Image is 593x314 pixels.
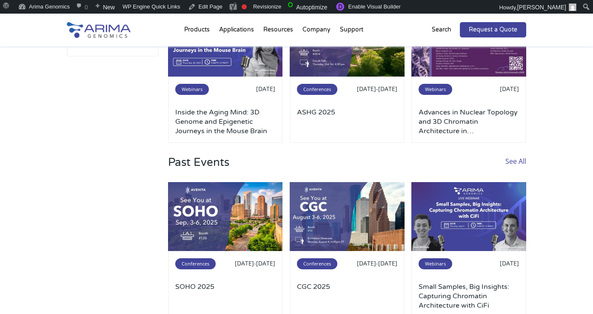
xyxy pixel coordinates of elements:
img: July-2025-webinar-3-500x300.jpg [411,182,526,251]
span: [DATE] [500,259,519,267]
span: Conferences [297,84,337,95]
p: Search [432,24,451,35]
a: Small Samples, Big Insights: Capturing Chromatin Architecture with CiFi [419,282,519,310]
a: Request a Quote [460,22,526,37]
span: Conferences [297,258,337,269]
div: Needs improvement [242,4,247,9]
span: [DATE] [500,85,519,93]
span: Webinars [419,258,452,269]
a: SOHO 2025 [175,282,276,310]
span: Webinars [419,84,452,95]
span: [DATE]-[DATE] [357,85,397,93]
a: CGC 2025 [297,282,397,310]
a: Inside the Aging Mind: 3D Genome and Epigenetic Journeys in the Mouse Brain [175,108,276,136]
a: ASHG 2025 [297,108,397,136]
span: Webinars [175,84,209,95]
span: [DATE]-[DATE] [357,259,397,267]
h3: Past Events [168,156,229,182]
img: SOHO-2025-500x300.jpg [168,182,283,251]
a: See All [505,156,526,182]
a: Advances in Nuclear Topology and 3D Chromatin Architecture in [MEDICAL_DATA] [419,108,519,136]
span: Conferences [175,258,216,269]
span: [DATE] [256,85,275,93]
span: [DATE]-[DATE] [235,259,275,267]
img: Arima-Genomics-logo [67,22,131,38]
img: CGC-2025-500x300.jpg [290,182,405,251]
span: [PERSON_NAME] [517,4,566,11]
